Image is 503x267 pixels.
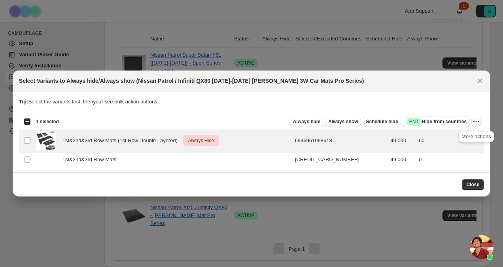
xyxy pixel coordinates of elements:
[403,116,470,127] button: SuccessENTHide from countries
[388,128,416,153] td: 49.000
[470,235,494,259] div: Open chat
[471,117,481,126] button: More actions
[363,117,401,126] button: Schedule hide
[406,118,467,126] span: Hide from countries
[62,137,182,145] span: 1st&2nd&3rd Row Mats (1st Row Double Layered)
[409,118,419,125] span: ENT
[416,153,484,166] td: 0
[293,118,320,125] span: Always hide
[467,181,480,188] span: Close
[19,77,364,85] h2: Select Variants to Always hide/Always show (Nissan Patrol / Infiniti QX80 [DATE]-[DATE] [PERSON_N...
[293,128,388,153] td: 6946961998618
[19,98,484,106] p: Select the variants first, then you'll see bulk action buttons
[186,136,216,145] span: Always Hide
[36,131,56,151] img: 1_b4d7bef2-b6df-46e0-8b3f-0e24cc816a6c_1.png
[416,128,484,153] td: 60
[475,75,486,86] button: Close
[462,179,484,190] button: Close
[36,118,59,125] span: 1 selected
[388,153,416,166] td: 49.000
[293,153,388,166] td: [CREDIT_CARD_NUMBER]
[366,118,398,125] span: Schedule hide
[328,118,358,125] span: Always show
[325,117,361,126] button: Always show
[290,117,323,126] button: Always hide
[62,156,121,164] span: 1st&2nd&3rd Row Mats
[19,99,28,105] strong: Tip:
